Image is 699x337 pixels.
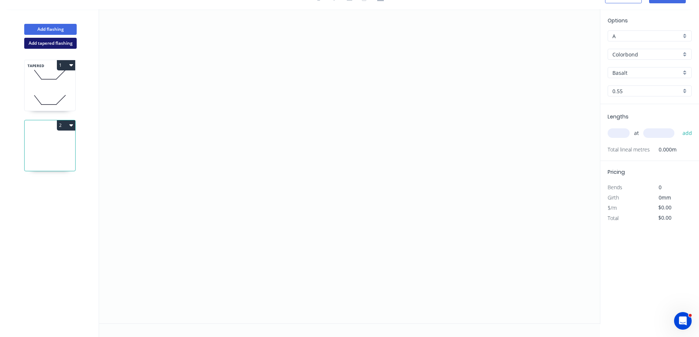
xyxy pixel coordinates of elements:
span: Bends [608,184,622,191]
input: Material [612,51,681,58]
span: 0.000m [650,144,677,155]
span: Girth [608,194,619,201]
span: Options [608,17,628,24]
input: Thickness [612,87,681,95]
button: 1 [57,60,75,70]
button: Add flashing [24,24,77,35]
span: $/m [608,204,617,211]
input: Price level [612,32,681,40]
button: 2 [57,120,75,131]
svg: 0 [99,9,600,323]
button: add [679,127,696,139]
span: Lengths [608,113,629,120]
span: 0 [659,184,662,191]
span: Total [608,215,619,221]
span: 0mm [659,194,671,201]
span: at [634,128,639,138]
input: Colour [612,69,681,77]
span: Pricing [608,168,625,176]
button: Add tapered flashing [24,38,77,49]
iframe: Intercom live chat [674,312,692,330]
span: Total lineal metres [608,144,650,155]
